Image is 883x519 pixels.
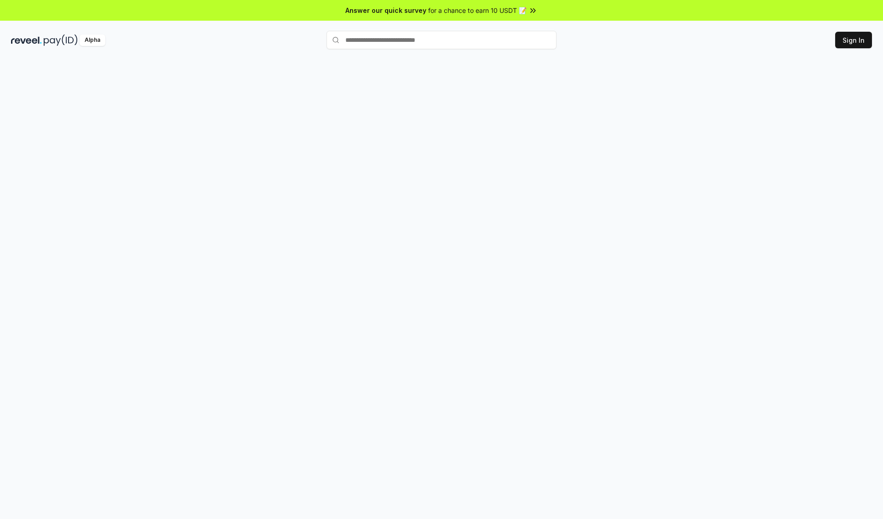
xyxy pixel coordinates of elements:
img: pay_id [44,34,78,46]
span: for a chance to earn 10 USDT 📝 [428,6,527,15]
span: Answer our quick survey [345,6,426,15]
button: Sign In [835,32,872,48]
div: Alpha [80,34,105,46]
img: reveel_dark [11,34,42,46]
